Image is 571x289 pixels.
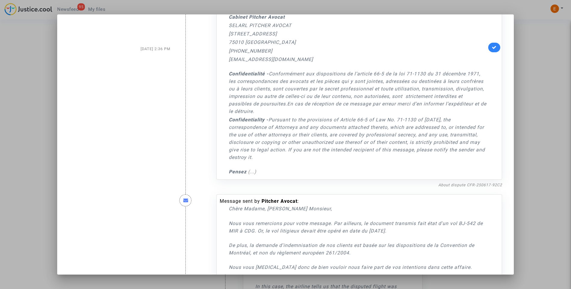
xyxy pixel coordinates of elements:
p: De plus, la demande d'indemnisation de nos clients est basée sur les dispositions de la Conventio... [229,242,487,257]
strong: Confidentialité - [229,71,269,77]
p: 75010 [GEOGRAPHIC_DATA] [229,38,487,46]
p: Nous vous remercions pour votre message. Par ailleurs, le document transmis fait état d'un vol BJ... [229,220,487,235]
a: About dispute CFR-250617-92C2 [438,183,502,187]
p: [PHONE_NUMBER] [229,47,487,55]
a: [EMAIL_ADDRESS][DOMAIN_NAME] [229,56,313,62]
strong: Cabinet Pitcher Avocat [229,14,285,20]
i: Conformément aux dispositions de l’article 66-5 de la loi 71-1130 du 31 décembre 1971, les corres... [229,71,486,114]
strong: Confidentiality - [229,117,268,123]
strong: Pensez [229,169,247,175]
i: Pursuant to the provisions of Article 66-5 of Law No. 71-1130 of [DATE], the correspondence of At... [229,117,485,160]
p: SELARL PITCHER AVOCAT [229,22,487,29]
p: [STREET_ADDRESS] [229,30,487,38]
b: Pitcher Avocat [262,198,297,204]
p: Chère Madame, [PERSON_NAME] Monsieur, [229,205,487,212]
p: Nous vous [MEDICAL_DATA] donc de bien vouloir nous faire part de vos intentions dans cette affaire. [229,263,487,271]
span: (...) [248,169,256,175]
